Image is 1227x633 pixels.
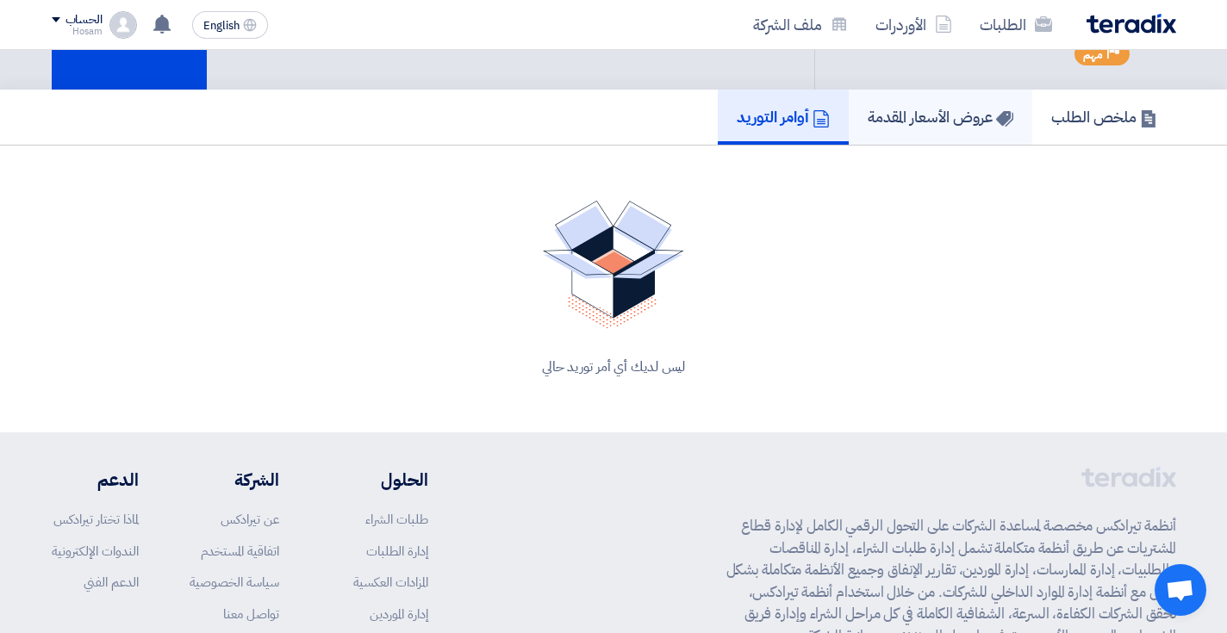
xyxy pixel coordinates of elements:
[190,467,279,493] li: الشركة
[52,542,139,561] a: الندوات الإلكترونية
[190,573,279,592] a: سياسة الخصوصية
[365,510,428,529] a: طلبات الشراء
[223,605,279,624] a: تواصل معنا
[370,605,428,624] a: إدارة الموردين
[868,107,1013,127] h5: عروض الأسعار المقدمة
[72,357,1155,377] div: ليس لديك أي أمر توريد حالي
[52,467,139,493] li: الدعم
[84,573,139,592] a: الدعم الفني
[1051,107,1157,127] h5: ملخص الطلب
[1087,14,1176,34] img: Teradix logo
[739,4,862,45] a: ملف الشركة
[718,90,849,145] a: أوامر التوريد
[353,573,428,592] a: المزادات العكسية
[52,27,103,36] div: Hosam
[737,107,830,127] h5: أوامر التوريد
[221,510,279,529] a: عن تيرادكس
[109,11,137,39] img: profile_test.png
[1083,47,1103,63] span: مهم
[366,542,428,561] a: إدارة الطلبات
[966,4,1066,45] a: الطلبات
[849,90,1032,145] a: عروض الأسعار المقدمة
[53,510,139,529] a: لماذا تختار تيرادكس
[192,11,268,39] button: English
[65,13,103,28] div: الحساب
[862,4,966,45] a: الأوردرات
[203,20,240,32] span: English
[201,542,279,561] a: اتفاقية المستخدم
[1032,90,1176,145] a: ملخص الطلب
[331,467,428,493] li: الحلول
[543,201,684,329] img: No Quotations Found!
[1155,564,1206,616] a: Open chat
